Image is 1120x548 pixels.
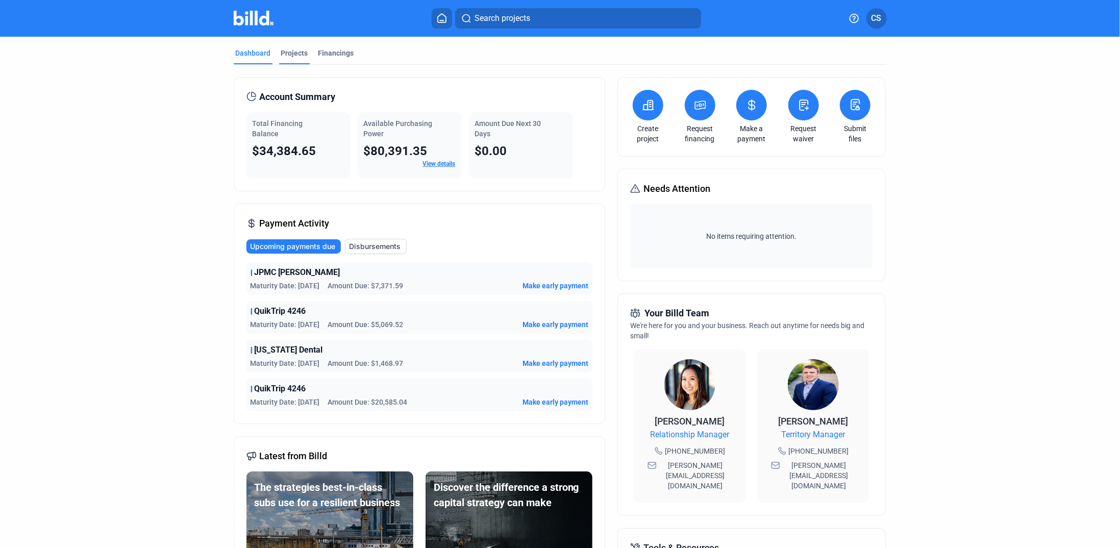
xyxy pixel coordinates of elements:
span: Maturity Date: [DATE] [251,281,320,291]
span: Amount Due Next 30 Days [475,119,541,138]
a: Request waiver [786,123,822,144]
span: No items requiring attention. [634,231,869,241]
span: [PHONE_NUMBER] [788,446,849,456]
span: Maturity Date: [DATE] [251,397,320,407]
button: CS [866,8,887,29]
span: We're here for you and your business. Reach out anytime for needs big and small! [630,321,864,340]
div: Discover the difference a strong capital strategy can make [434,480,584,510]
span: Amount Due: $1,468.97 [328,358,404,368]
button: Upcoming payments due [246,239,341,254]
button: Search projects [455,8,701,29]
span: CS [872,12,882,24]
img: Billd Company Logo [234,11,274,26]
span: Territory Manager [782,429,845,441]
button: Disbursements [345,239,407,254]
span: Disbursements [350,241,401,252]
span: Your Billd Team [644,306,709,320]
img: Territory Manager [788,359,839,410]
span: Account Summary [260,90,336,104]
span: [PERSON_NAME][EMAIL_ADDRESS][DOMAIN_NAME] [659,460,732,491]
a: Request financing [682,123,718,144]
span: Search projects [475,12,530,24]
a: Create project [630,123,666,144]
button: Make early payment [522,281,588,291]
span: Upcoming payments due [251,241,336,252]
span: JPMC [PERSON_NAME] [255,266,340,279]
div: Projects [281,48,308,58]
a: Make a payment [734,123,769,144]
a: Submit files [837,123,873,144]
span: Amount Due: $7,371.59 [328,281,404,291]
span: [PERSON_NAME][EMAIL_ADDRESS][DOMAIN_NAME] [782,460,856,491]
span: QuikTrip 4246 [255,383,306,395]
span: Amount Due: $20,585.04 [328,397,408,407]
span: Relationship Manager [651,429,730,441]
span: $34,384.65 [253,144,316,158]
button: Make early payment [522,358,588,368]
span: Needs Attention [643,182,710,196]
span: Amount Due: $5,069.52 [328,319,404,330]
a: View details [423,160,456,167]
button: Make early payment [522,397,588,407]
span: [PHONE_NUMBER] [665,446,725,456]
span: QuikTrip 4246 [255,305,306,317]
span: Payment Activity [260,216,330,231]
span: Latest from Billd [260,449,328,463]
div: Dashboard [236,48,271,58]
div: The strategies best-in-class subs use for a resilient business [255,480,405,510]
span: Total Financing Balance [253,119,303,138]
img: Relationship Manager [664,359,715,410]
span: Maturity Date: [DATE] [251,319,320,330]
span: [PERSON_NAME] [655,416,725,427]
span: $0.00 [475,144,507,158]
span: [PERSON_NAME] [779,416,849,427]
span: Maturity Date: [DATE] [251,358,320,368]
span: $80,391.35 [364,144,428,158]
div: Financings [318,48,354,58]
button: Make early payment [522,319,588,330]
span: [US_STATE] Dental [255,344,323,356]
span: Available Purchasing Power [364,119,433,138]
